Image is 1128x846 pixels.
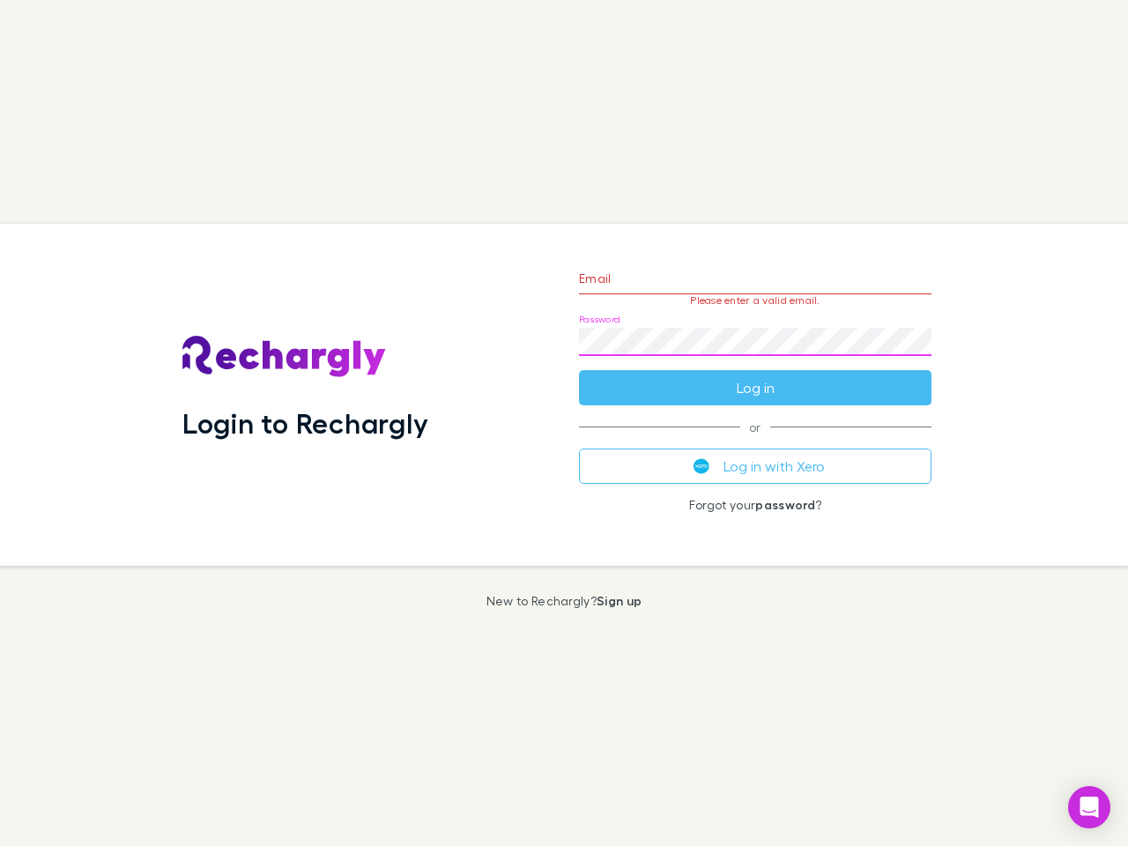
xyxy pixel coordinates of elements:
[182,336,387,378] img: Rechargly's Logo
[755,497,815,512] a: password
[579,427,931,427] span: or
[1068,786,1110,828] div: Open Intercom Messenger
[579,449,931,484] button: Log in with Xero
[486,594,642,608] p: New to Rechargly?
[694,458,709,474] img: Xero's logo
[579,313,620,326] label: Password
[579,294,931,307] p: Please enter a valid email.
[597,593,642,608] a: Sign up
[579,498,931,512] p: Forgot your ?
[182,406,428,440] h1: Login to Rechargly
[579,370,931,405] button: Log in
